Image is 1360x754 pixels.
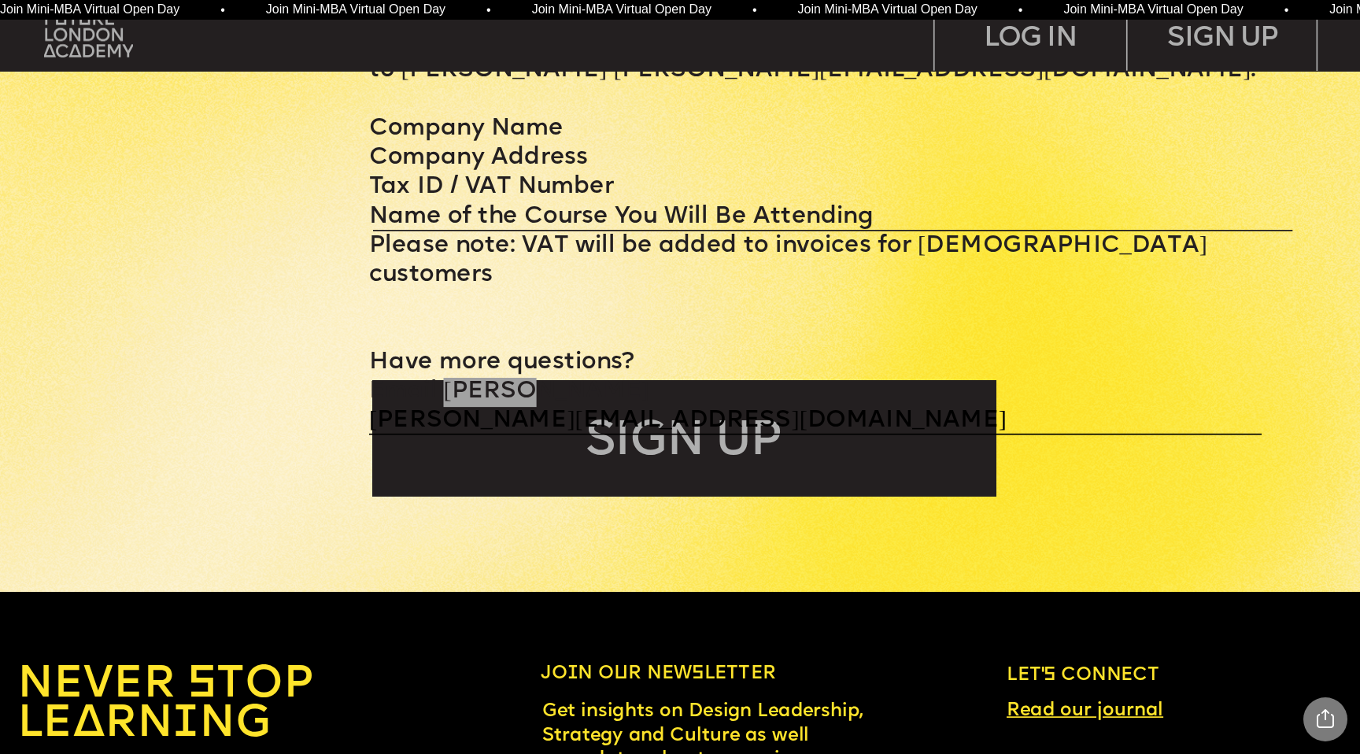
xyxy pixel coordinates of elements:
a: NEVER STOP LEARNING [17,666,404,747]
span: • [1283,4,1288,17]
span: • [751,4,756,17]
span: • [485,4,490,17]
span: Join our newsletter [541,663,776,683]
span: • [219,4,224,17]
div: Share [1303,697,1347,741]
span: • [1017,4,1022,17]
a: [PERSON_NAME][EMAIL_ADDRESS][DOMAIN_NAME] [369,407,1262,436]
p: Please note: VAT will be added to invoices for [DEMOGRAPHIC_DATA] customers [369,232,1262,290]
p: Company Name Company Address Tax ID / VAT Number Name of the Course You Will Be Attending [369,86,1262,232]
img: upload-bfdffa89-fac7-4f57-a443-c7c39906ba42.png [44,12,133,57]
span: Let’s connect [1007,665,1159,685]
p: Have more questions? Email [PERSON_NAME] [369,349,1262,407]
